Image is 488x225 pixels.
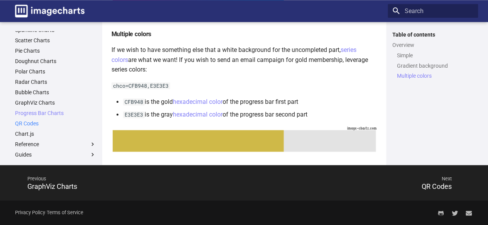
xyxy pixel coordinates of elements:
[388,31,478,80] nav: Table of contents
[422,182,452,190] span: QR Codes
[123,97,377,107] li: is the gold of the progress bar first part
[15,37,96,44] a: Scatter Charts
[47,210,83,215] a: Terms of Service
[397,62,473,69] a: Gradient background
[123,111,145,118] code: E3E3E3
[15,206,83,220] div: -
[15,47,96,54] a: Pie Charts
[12,2,88,20] a: Image-Charts documentation
[397,72,473,79] a: Multiple colors
[15,110,96,117] a: Progress Bar Charts
[10,167,244,199] a: PreviousGraphViz Charts
[15,130,96,137] a: Chart.js
[15,99,96,106] a: GraphViz Charts
[15,151,96,158] label: Guides
[388,4,478,18] input: Search
[15,141,96,148] label: Reference
[15,120,96,127] a: QR Codes
[111,45,377,75] p: If we wish to have something else that a white background for the uncompleted part, are what we w...
[111,46,356,63] a: series colors
[123,110,377,120] li: is the gray of the progress bar second part
[392,52,473,80] nav: Overview
[15,68,96,75] a: Polar Charts
[388,31,478,38] label: Table of contents
[173,111,223,118] a: hexadecimal color
[123,98,145,105] code: CFB948
[15,58,96,65] a: Doughnut Charts
[27,182,77,190] span: GraphViz Charts
[244,167,478,199] a: NextQR Codes
[397,52,473,59] a: Simple
[111,126,377,156] img: goldmembership email progressbar
[111,82,170,89] code: chco=CFB948,E3E3E3
[15,210,45,215] a: Privacy Policy
[15,5,84,17] img: logo
[15,89,96,96] a: Bubble Charts
[15,78,96,85] a: Radar Charts
[111,29,377,39] h4: Multiple colors
[173,98,223,105] a: hexadecimal color
[392,42,473,48] a: Overview
[244,170,459,188] span: Next
[20,170,235,188] span: Previous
